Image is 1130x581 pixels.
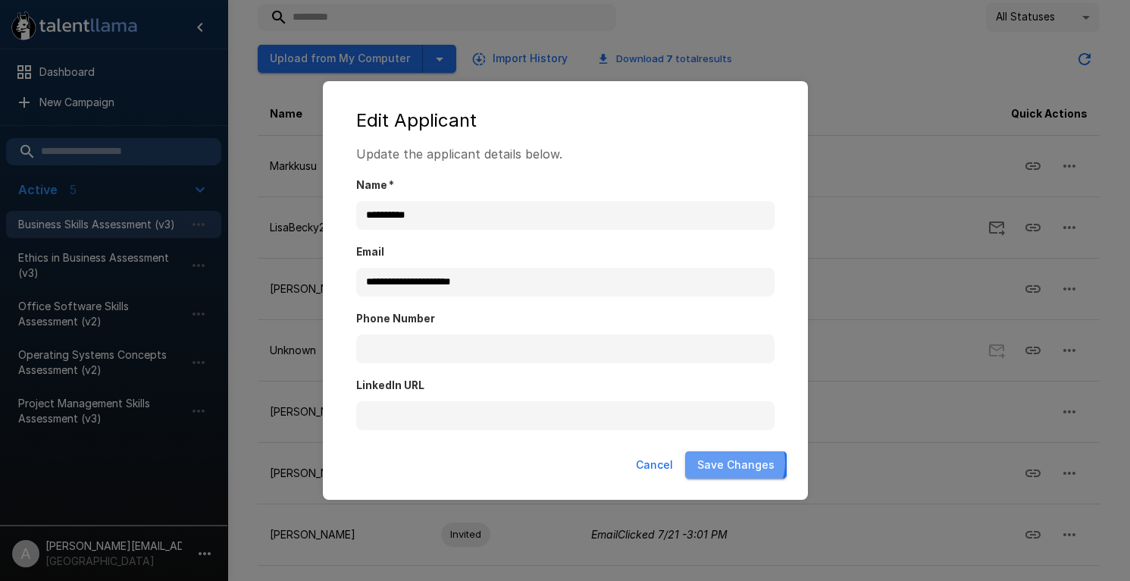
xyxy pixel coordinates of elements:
[356,312,775,327] label: Phone Number
[356,378,775,394] label: LinkedIn URL
[630,451,679,479] button: Cancel
[356,245,775,260] label: Email
[356,145,775,163] p: Update the applicant details below.
[356,178,775,193] label: Name
[338,96,793,145] h2: Edit Applicant
[685,451,787,479] button: Save Changes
